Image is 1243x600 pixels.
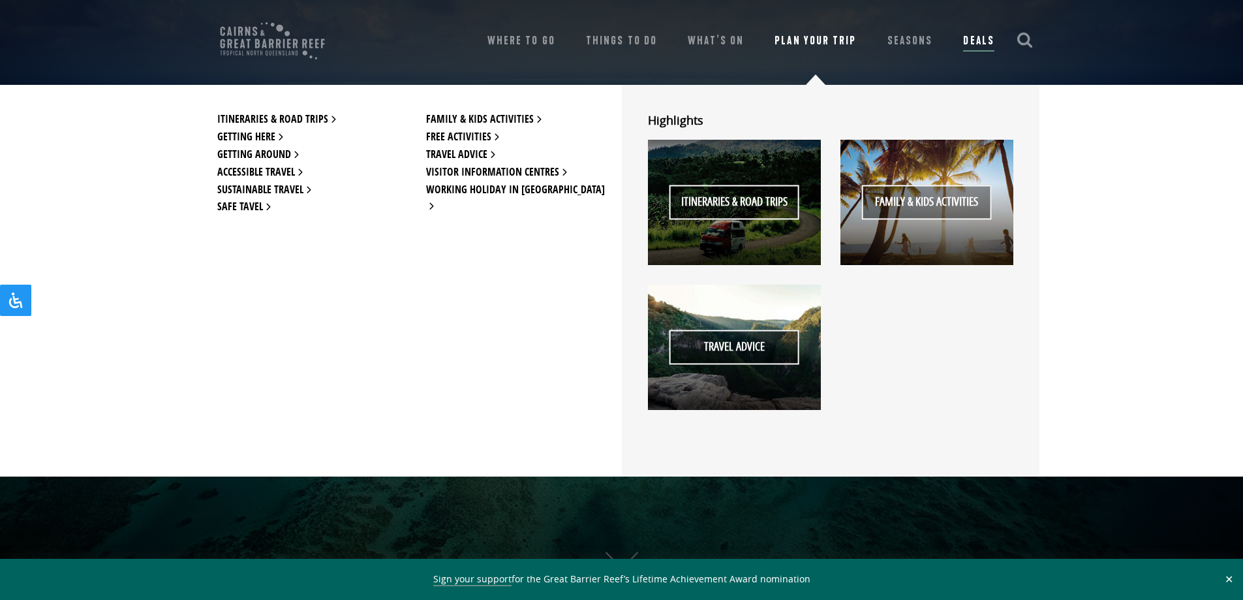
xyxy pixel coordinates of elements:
a: Itineraries & Road Trips [217,111,333,129]
span: Travel Advice [669,330,799,365]
a: Visitor Information Centres [426,164,564,182]
a: Travel Advice [426,146,493,164]
a: Free Activities [426,129,497,146]
img: CGBR-TNQ_dual-logo.svg [211,13,334,69]
a: Getting Here [217,129,281,146]
a: Accessible Travel [217,164,300,182]
span: for the Great Barrier Reef’s Lifetime Achievement Award nomination [433,573,810,586]
a: Family & Kids Activities [426,111,539,129]
a: Things To Do [586,32,656,50]
a: Getting Around [217,146,296,164]
a: Working Holiday in [GEOGRAPHIC_DATA] [426,182,609,216]
span: Family & Kids Activities [862,185,992,220]
a: Deals [963,32,994,52]
button: Close [1221,573,1236,585]
a: Sustainable Travel [217,182,309,199]
a: Travel Advice [648,285,821,410]
a: What’s On [688,32,743,50]
a: Where To Go [487,32,555,50]
svg: Open Accessibility Panel [8,292,23,308]
a: Itineraries & Road Trips [648,140,821,265]
span: Itineraries & Road Trips [669,185,799,220]
a: Sign your support [433,573,512,586]
a: Safe Tavel [217,198,268,216]
a: Family & Kids Activities [840,140,1013,265]
a: Plan Your Trip [775,32,856,50]
a: Seasons [887,32,932,50]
